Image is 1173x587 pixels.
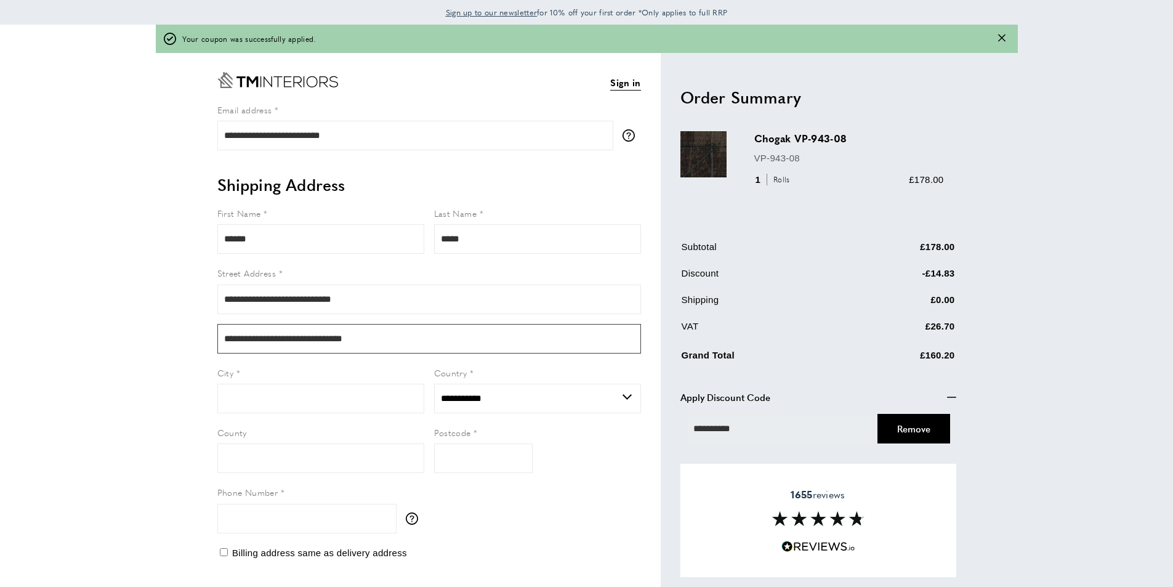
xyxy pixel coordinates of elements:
div: 1 [754,172,794,187]
button: Close message [998,33,1006,45]
span: Billing address same as delivery address [232,548,407,558]
span: Phone Number [217,486,278,498]
td: Shipping [682,293,847,317]
td: Grand Total [682,346,847,372]
span: City [217,366,234,379]
td: Discount [682,266,847,290]
button: More information [406,512,424,525]
span: Street Address [217,267,276,279]
td: £160.20 [847,346,955,372]
span: for 10% off your first order *Only applies to full RRP [446,7,728,18]
span: Apply Discount Code [680,390,770,405]
h2: Shipping Address [217,174,641,196]
span: reviews [791,488,845,501]
a: Sign in [610,75,640,91]
span: Sign up to our newsletter [446,7,538,18]
td: £26.70 [847,319,955,343]
h3: Chogak VP-943-08 [754,131,944,145]
td: Subtotal [682,240,847,264]
h2: Order Summary [680,86,956,108]
span: Your coupon was successfully applied. [182,33,316,45]
input: Billing address same as delivery address [220,548,228,556]
a: Sign up to our newsletter [446,6,538,18]
a: Go to Home page [217,72,338,88]
span: Email address [217,103,272,116]
span: Cancel Coupon [897,422,930,435]
td: £0.00 [847,293,955,317]
strong: 1655 [791,487,812,501]
button: Cancel Coupon [877,414,950,443]
td: VAT [682,319,847,343]
img: Chogak VP-943-08 [680,131,727,177]
img: Reviews.io 5 stars [781,541,855,553]
img: Reviews section [772,511,865,526]
button: More information [623,129,641,142]
td: -£14.83 [847,266,955,290]
span: Country [434,366,467,379]
span: First Name [217,207,261,219]
td: £178.00 [847,240,955,264]
span: Last Name [434,207,477,219]
p: VP-943-08 [754,151,944,166]
span: Rolls [767,174,793,185]
span: £178.00 [909,174,943,185]
span: Postcode [434,426,471,439]
span: County [217,426,247,439]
